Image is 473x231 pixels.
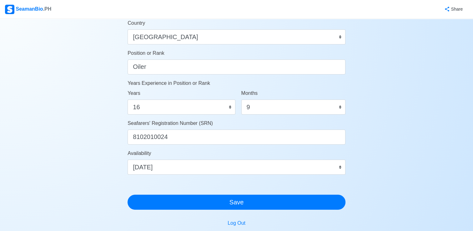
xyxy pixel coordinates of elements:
[128,50,164,56] span: Position or Rank
[5,5,51,14] div: SeamanBio
[438,3,468,15] button: Share
[128,121,213,126] span: Seafarers' Registration Number (SRN)
[5,5,14,14] img: Logo
[128,59,345,74] input: ex. 2nd Officer w/ Master License
[224,217,249,229] button: Log Out
[241,90,258,97] label: Months
[128,80,345,87] p: Years Experience in Position or Rank
[43,6,52,12] span: .PH
[128,90,140,97] label: Years
[128,195,345,210] button: Save
[128,130,345,145] input: ex. 1234567890
[128,19,145,27] label: Country
[128,150,151,157] label: Availability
